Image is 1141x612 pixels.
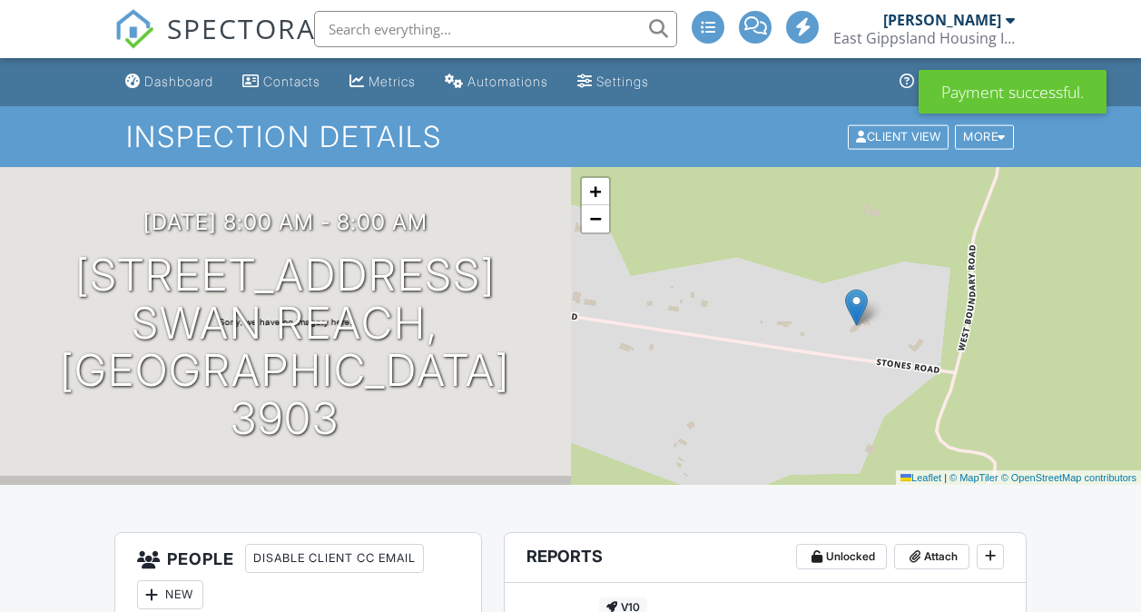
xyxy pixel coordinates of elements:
[949,472,998,483] a: © MapTiler
[582,178,609,205] a: Zoom in
[589,180,601,202] span: +
[167,9,316,47] span: SPECTORA
[314,11,677,47] input: Search everything...
[892,65,1023,99] a: Support Center
[342,65,423,99] a: Metrics
[467,74,548,89] div: Automations
[1001,472,1136,483] a: © OpenStreetMap contributors
[144,74,213,89] div: Dashboard
[833,29,1015,47] div: East Gippsland Housing Inspections
[126,121,1016,153] h1: Inspection Details
[944,472,947,483] span: |
[118,65,221,99] a: Dashboard
[582,205,609,232] a: Zoom out
[848,124,949,149] div: Client View
[114,25,316,63] a: SPECTORA
[369,74,416,89] div: Metrics
[143,210,428,234] h3: [DATE] 8:00 am - 8:00 am
[845,289,868,326] img: Marker
[245,544,424,573] div: Disable Client CC Email
[919,70,1107,114] div: Payment successful.
[846,129,953,143] a: Client View
[955,124,1014,149] div: More
[596,74,649,89] div: Settings
[438,65,556,99] a: Automations (Basic)
[263,74,320,89] div: Contacts
[137,580,203,609] div: New
[29,252,542,443] h1: [STREET_ADDRESS] Swan Reach, [GEOGRAPHIC_DATA] 3903
[900,472,941,483] a: Leaflet
[114,9,154,49] img: The Best Home Inspection Software - Spectora
[589,207,601,230] span: −
[235,65,328,99] a: Contacts
[883,11,1001,29] div: [PERSON_NAME]
[570,65,656,99] a: Settings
